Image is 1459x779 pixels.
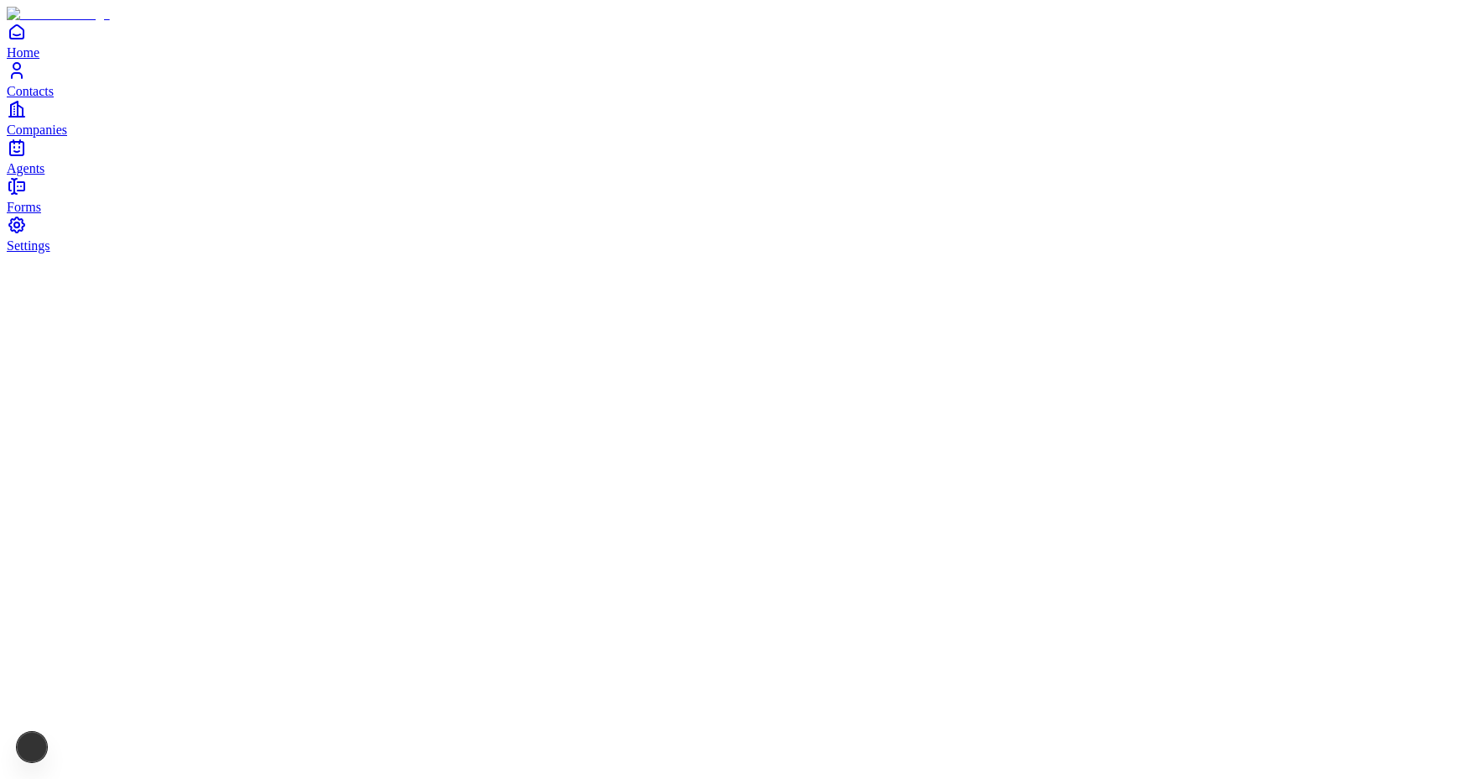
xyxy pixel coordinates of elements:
span: Agents [7,161,44,175]
span: Home [7,45,39,60]
a: Forms [7,176,1452,214]
span: Settings [7,238,50,253]
span: Forms [7,200,41,214]
a: Agents [7,138,1452,175]
img: Item Brain Logo [7,7,110,22]
a: Contacts [7,60,1452,98]
span: Companies [7,123,67,137]
a: Companies [7,99,1452,137]
span: Contacts [7,84,54,98]
a: Settings [7,215,1452,253]
a: Home [7,22,1452,60]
